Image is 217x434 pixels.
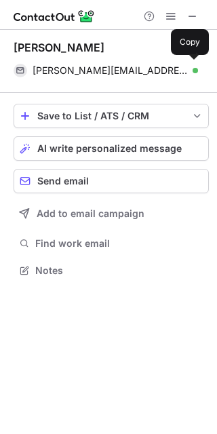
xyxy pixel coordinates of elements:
span: [PERSON_NAME][EMAIL_ADDRESS][PERSON_NAME][DOMAIN_NAME] [33,64,188,77]
button: Add to email campaign [14,201,209,226]
div: [PERSON_NAME] [14,41,104,54]
img: ContactOut v5.3.10 [14,8,95,24]
div: Save to List / ATS / CRM [37,111,185,121]
span: Add to email campaign [37,208,144,219]
button: Send email [14,169,209,193]
span: Notes [35,264,203,277]
span: Find work email [35,237,203,250]
button: save-profile-one-click [14,104,209,128]
span: Send email [37,176,89,186]
button: AI write personalized message [14,136,209,161]
button: Find work email [14,234,209,253]
button: Notes [14,261,209,280]
span: AI write personalized message [37,143,182,154]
